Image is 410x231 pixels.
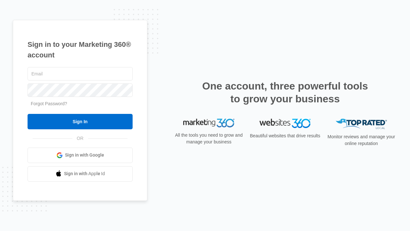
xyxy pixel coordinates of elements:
[72,135,88,142] span: OR
[183,119,234,128] img: Marketing 360
[28,39,133,60] h1: Sign in to your Marketing 360® account
[31,101,67,106] a: Forgot Password?
[336,119,387,129] img: Top Rated Local
[249,133,321,139] p: Beautiful websites that drive results
[65,152,104,158] span: Sign in with Google
[64,170,105,177] span: Sign in with Apple Id
[28,67,133,81] input: Email
[28,166,133,182] a: Sign in with Apple Id
[259,119,311,128] img: Websites 360
[28,148,133,163] a: Sign in with Google
[325,133,397,147] p: Monitor reviews and manage your online reputation
[173,132,245,145] p: All the tools you need to grow and manage your business
[200,80,370,105] h2: One account, three powerful tools to grow your business
[28,114,133,129] input: Sign In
